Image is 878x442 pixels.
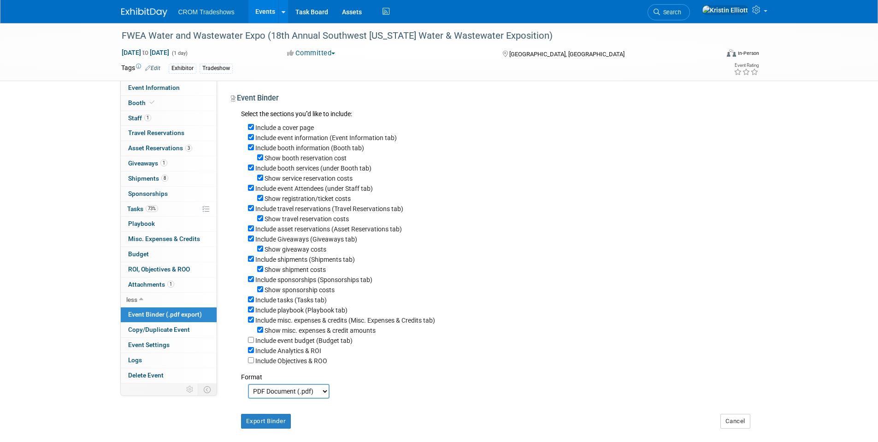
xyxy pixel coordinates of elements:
[128,326,190,333] span: Copy/Duplicate Event
[255,124,314,131] label: Include a cover page
[121,338,217,353] a: Event Settings
[128,356,142,364] span: Logs
[255,357,327,365] label: Include Objectives & ROO
[182,383,198,395] td: Personalize Event Tab Strip
[121,202,217,217] a: Tasks73%
[255,144,364,152] label: Include booth information (Booth tab)
[128,235,200,242] span: Misc. Expenses & Credits
[255,134,397,141] label: Include event information (Event Information tab)
[128,144,192,152] span: Asset Reservations
[128,84,180,91] span: Event Information
[128,311,202,318] span: Event Binder (.pdf export)
[255,347,321,354] label: Include Analytics & ROI
[128,281,174,288] span: Attachments
[169,64,196,73] div: Exhibitor
[265,195,351,202] label: Show registration/ticket costs
[118,28,705,44] div: FWEA Water and Wastewater Expo (18th Annual Southwest [US_STATE] Water & Wastewater Exposition)
[255,276,372,283] label: Include sponsorships (Sponsorships tab)
[128,265,190,273] span: ROI, Objectives & ROO
[121,63,160,74] td: Tags
[185,145,192,152] span: 3
[265,286,335,294] label: Show sponsorship costs
[178,8,235,16] span: CROM Tradeshows
[121,353,217,368] a: Logs
[128,190,168,197] span: Sponsorships
[121,96,217,111] a: Booth
[255,165,371,172] label: Include booth services (under Booth tab)
[265,175,353,182] label: Show service reservation costs
[121,187,217,201] a: Sponsorships
[509,51,625,58] span: [GEOGRAPHIC_DATA], [GEOGRAPHIC_DATA]
[128,175,168,182] span: Shipments
[121,232,217,247] a: Misc. Expenses & Credits
[121,48,170,57] span: [DATE] [DATE]
[121,293,217,307] a: less
[121,141,217,156] a: Asset Reservations3
[255,205,403,212] label: Include travel reservations (Travel Reservations tab)
[660,9,681,16] span: Search
[121,277,217,292] a: Attachments1
[128,159,167,167] span: Giveaways
[255,296,327,304] label: Include tasks (Tasks tab)
[255,317,435,324] label: Include misc. expenses & credits (Misc. Expenses & Credits tab)
[128,114,151,122] span: Staff
[160,159,167,166] span: 1
[128,371,164,379] span: Delete Event
[121,368,217,383] a: Delete Event
[241,365,750,382] div: Format
[737,50,759,57] div: In-Person
[255,306,348,314] label: Include playbook (Playbook tab)
[200,64,233,73] div: Tradeshow
[265,246,326,253] label: Show giveaway costs
[121,8,167,17] img: ExhibitDay
[121,323,217,337] a: Copy/Duplicate Event
[121,81,217,95] a: Event Information
[720,414,750,429] button: Cancel
[121,111,217,126] a: Staff1
[231,93,750,106] div: Event Binder
[167,281,174,288] span: 1
[265,154,347,162] label: Show booth reservation cost
[146,205,158,212] span: 73%
[255,236,357,243] label: Include Giveaways (Giveaways tab)
[727,49,736,57] img: Format-Inperson.png
[702,5,748,15] img: Kristin Elliott
[255,256,355,263] label: Include shipments (Shipments tab)
[265,266,326,273] label: Show shipment costs
[145,65,160,71] a: Edit
[255,185,373,192] label: Include event Attendees (under Staff tab)
[121,247,217,262] a: Budget
[144,114,151,121] span: 1
[265,327,376,334] label: Show misc. expenses & credit amounts
[265,215,349,223] label: Show travel reservation costs
[121,262,217,277] a: ROI, Objectives & ROO
[198,383,217,395] td: Toggle Event Tabs
[121,171,217,186] a: Shipments8
[127,205,158,212] span: Tasks
[128,250,149,258] span: Budget
[126,296,137,303] span: less
[255,337,353,344] label: Include event budget (Budget tab)
[150,100,154,105] i: Booth reservation complete
[241,414,291,429] button: Export Binder
[121,126,217,141] a: Travel Reservations
[665,48,760,62] div: Event Format
[128,341,170,348] span: Event Settings
[284,48,339,58] button: Committed
[161,175,168,182] span: 8
[121,307,217,322] a: Event Binder (.pdf export)
[128,129,184,136] span: Travel Reservations
[128,99,156,106] span: Booth
[141,49,150,56] span: to
[121,156,217,171] a: Giveaways1
[734,63,759,68] div: Event Rating
[121,217,217,231] a: Playbook
[128,220,155,227] span: Playbook
[648,4,690,20] a: Search
[241,109,750,120] div: Select the sections you''d like to include:
[255,225,402,233] label: Include asset reservations (Asset Reservations tab)
[171,50,188,56] span: (1 day)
